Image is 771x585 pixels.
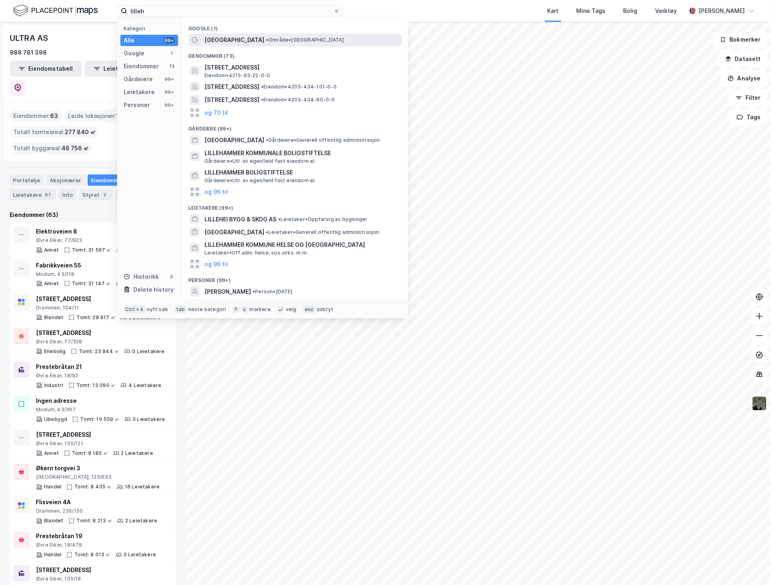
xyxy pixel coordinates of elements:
[164,89,175,95] div: 99+
[36,271,152,278] div: Modum, 43/218
[266,137,268,143] span: •
[36,430,153,440] div: [STREET_ADDRESS]
[36,532,156,541] div: Prestebråtan 19
[278,216,368,223] span: Leietaker • Oppføring av bygninger
[124,272,159,282] div: Historikk
[713,32,768,48] button: Bokmerker
[36,498,157,507] div: Flisveien 4A
[204,35,264,45] span: [GEOGRAPHIC_DATA]
[266,229,379,236] span: Leietaker • Generell offentlig administrasjon
[44,314,63,321] div: Blandet
[10,210,176,220] div: Eiendommer (63)
[175,305,187,314] div: tab
[36,566,155,575] div: [STREET_ADDRESS]
[721,70,768,86] button: Analyse
[65,109,122,122] div: Leide lokasjoner :
[204,82,259,92] span: [STREET_ADDRESS]
[266,37,268,43] span: •
[36,440,153,447] div: Øvre Eiker, 105/121
[44,450,59,457] div: Annet
[74,484,112,490] div: Tomt: 8 435 ㎡
[204,95,259,105] span: [STREET_ADDRESS]
[10,48,47,57] div: 988 781 398
[36,362,162,372] div: Prestebråtan 21
[253,288,293,295] span: Person • [DATE]
[44,484,61,490] div: Handel
[76,382,116,389] div: Tomt: 13 090 ㎡
[730,109,768,125] button: Tags
[169,274,175,280] div: 3
[204,259,228,269] button: og 96 til
[10,32,49,44] div: ULTRA AS
[548,6,559,16] div: Kart
[188,306,226,313] div: neste kategori
[127,5,333,17] input: Søk på adresse, matrikkel, gårdeiere, leietakere eller personer
[261,84,263,90] span: •
[125,484,160,490] div: 16 Leietakere
[36,508,157,515] div: Drammen, 236/150
[731,546,771,585] div: Kontrollprogram for chat
[72,280,111,287] div: Tomt: 31 147 ㎡
[10,175,43,186] div: Portefølje
[101,191,109,199] div: 2
[124,61,159,71] div: Eiendommer
[124,100,150,110] div: Personer
[204,240,398,250] span: LILLEHAMMER KOMMUNE HELSE OG [GEOGRAPHIC_DATA]
[128,382,161,389] div: 4 Leietakere
[44,382,63,389] div: Industri
[124,74,153,84] div: Gårdeiere
[204,250,308,256] span: Leietaker • Off.adm. helse, sos.virks. m.m.
[76,518,112,524] div: Tomt: 8 213 ㎡
[124,87,155,97] div: Leietakere
[164,37,175,44] div: 99+
[624,6,638,16] div: Bolig
[76,314,116,321] div: Tomt: 29 917 ㎡
[10,142,92,155] div: Totalt byggareal :
[164,102,175,108] div: 99+
[266,137,380,143] span: Gårdeiere • Generell offentlig administrasjon
[182,198,408,213] div: Leietakere (99+)
[61,143,89,153] span: 48 756 ㎡
[36,328,165,338] div: [STREET_ADDRESS]
[124,36,135,45] div: Alle
[13,4,98,18] img: logo.f888ab2527a4732fd821a326f86c7f29.svg
[10,61,82,77] button: Eiendomstabell
[250,306,271,313] div: markere
[36,237,157,244] div: Øvre Eiker, 77/923
[88,175,139,186] div: Eiendommer
[44,348,66,355] div: Enebolig
[278,216,280,222] span: •
[204,135,264,145] span: [GEOGRAPHIC_DATA]
[204,158,316,164] span: Gårdeiere • Utl. av egen/leid fast eiendom el.
[133,285,174,295] div: Delete history
[116,111,119,121] span: 1
[182,19,408,34] div: Google (1)
[116,189,174,200] div: Transaksjoner
[36,464,160,473] div: Økern torgvei 3
[204,72,270,79] span: Eiendom • 4215-93-22-0-0
[10,189,56,200] div: Leietakere
[44,518,63,524] div: Blandet
[286,306,297,313] div: velg
[729,90,768,106] button: Filter
[124,25,178,32] div: Kategori
[10,126,99,139] div: Totalt tomteareal :
[36,305,161,311] div: Drammen, 104/11
[124,305,145,314] div: Ctrl + k
[204,287,251,297] span: [PERSON_NAME]
[121,450,153,457] div: 2 Leietakere
[72,247,112,253] div: Tomt: 31 567 ㎡
[204,168,398,177] span: LILLEHAMMER BOLIGSTIFTELSE
[303,305,316,314] div: esc
[125,518,157,524] div: 2 Leietakere
[36,294,161,304] div: [STREET_ADDRESS]
[204,187,228,197] button: og 96 til
[577,6,606,16] div: Mine Tags
[36,474,160,481] div: [GEOGRAPHIC_DATA], 123/693
[36,576,155,583] div: Øvre Eiker, 105/18
[164,76,175,82] div: 99+
[65,127,96,137] span: 277 840 ㎡
[10,109,61,122] div: Eiendommer :
[752,396,767,411] img: 9k=
[266,229,268,235] span: •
